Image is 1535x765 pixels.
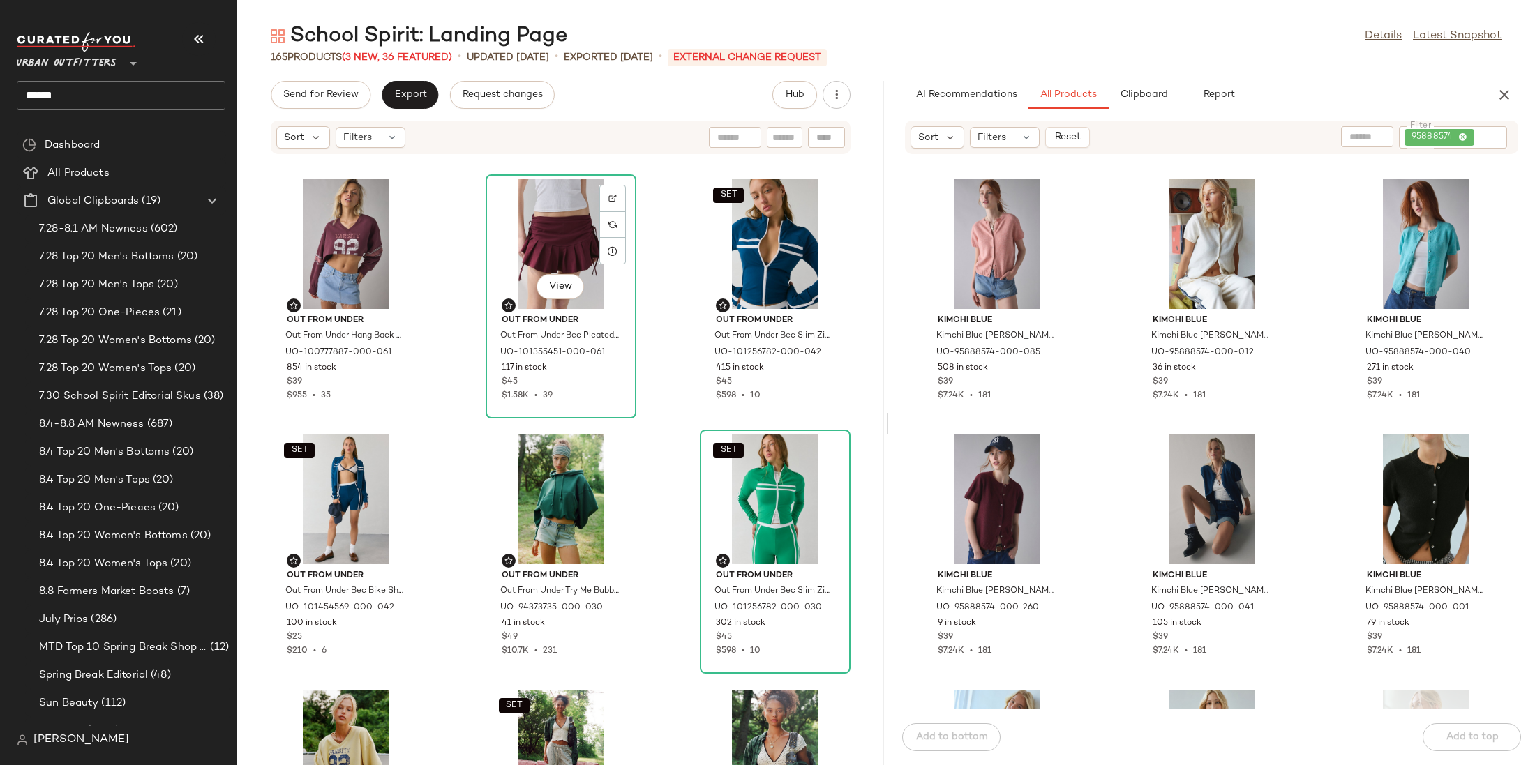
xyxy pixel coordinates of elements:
span: Out From Under [716,315,834,327]
img: svg%3e [504,556,513,565]
span: Sun Beauty [39,695,98,711]
span: Kimchi Blue [1153,315,1271,327]
img: svg%3e [290,301,298,310]
span: 7.28 Top 20 Women's Bottoms [39,333,192,349]
img: svg%3e [719,301,727,310]
span: (21) [160,305,181,321]
span: $7.24K [1367,391,1393,400]
span: (48) [148,667,171,683]
span: $7.24K [1153,646,1179,656]
span: All Products [1040,89,1097,100]
span: (20) [167,556,191,572]
img: 101454569_042_b [276,434,417,564]
span: $7.24K [1153,391,1179,400]
span: 181 [1193,391,1206,400]
span: 415 in stock [716,362,764,374]
span: Kimchi Blue [PERSON_NAME] Sleeve Cardigan in Coral, Women's at Urban Outfitters [936,330,1055,342]
span: $10.7K [502,646,529,656]
span: $49 [502,631,518,644]
button: Hub [772,81,817,109]
span: $7.24K [938,391,964,400]
span: 302 in stock [716,617,765,630]
span: Dashboard [45,137,100,153]
span: $45 [502,376,518,388]
span: UO-101256782-000-030 [714,602,822,614]
span: Report [1203,89,1235,100]
span: SET [719,446,737,455]
img: 100777887_061_b [276,179,417,309]
span: 95888574 [1412,131,1458,144]
span: Out From Under [502,570,620,582]
span: Filters [978,130,1006,145]
span: (20) [156,500,179,516]
span: 10 [750,391,761,400]
button: SET [713,188,744,203]
span: Out From Under Bec Slim Zip-Up Jacket in Dark Blue, Women's at Urban Outfitters [714,330,833,342]
span: UO-95888574-000-012 [1151,347,1254,359]
button: Export [382,81,438,109]
span: 181 [1193,646,1206,656]
span: UO-95888574-000-085 [936,347,1040,359]
span: (38) [201,388,224,404]
span: Export [394,89,426,100]
span: 8.4 Top 20 Women's Bottoms [39,528,188,544]
span: 8.8 Farmers Market Boosts [39,584,174,600]
span: 7.28 Top 20 Women's Tops [39,361,172,377]
span: UO-95888574-000-041 [1151,602,1255,614]
img: 94373735_030_b [491,434,631,564]
span: (112) [98,695,126,711]
span: (20) [170,444,193,460]
a: Latest Snapshot [1413,28,1502,45]
i: Clear Filter [1486,128,1503,145]
img: svg%3e [290,556,298,565]
span: • [1393,646,1407,656]
p: Exported [DATE] [564,50,653,65]
img: svg%3e [22,138,36,152]
span: (20) [188,528,211,544]
span: 854 in stock [287,362,336,374]
span: Spring Break Editorial [39,667,148,683]
img: svg%3e [271,29,285,43]
span: • [736,391,750,400]
span: Out From Under [716,570,834,582]
span: Filters [343,130,372,145]
span: (3 New, 36 Featured) [342,52,452,63]
span: • [308,646,322,656]
span: Hub [785,89,804,100]
span: $598 [716,646,736,656]
img: 95888574_040_b [1356,179,1497,309]
p: updated [DATE] [467,50,549,65]
span: UO-101355451-000-061 [500,347,606,359]
img: 95888574_012_b [1141,179,1282,309]
span: Send for Review [283,89,359,100]
span: Kimchi Blue [PERSON_NAME] Sleeve Cardigan in Cream, Women's at Urban Outfitters [1151,330,1270,342]
span: 8.4 Top 20 Men's Bottoms [39,444,170,460]
span: Kimchi Blue [938,570,1056,582]
span: SET [505,701,523,711]
span: 79 in stock [1367,617,1409,630]
span: Out From Under Bec Bike Short in Dark Blue, Women's at Urban Outfitters [285,585,404,598]
button: SET [284,443,315,458]
span: Kimchi Blue [PERSON_NAME] Sleeve Cardigan in Blue, Women's at Urban Outfitters [1365,330,1484,342]
span: $1.58K [502,391,529,400]
span: Out From Under [502,315,620,327]
span: 8.4 Top 20 Men's Tops [39,472,150,488]
span: July Prios [39,612,88,628]
img: svg%3e [608,194,617,202]
span: (12) [207,639,229,656]
span: UO-94373735-000-030 [500,602,603,614]
span: 100 in stock [287,617,337,630]
span: • [307,391,321,400]
span: 9 in stock [938,617,976,630]
span: $598 [716,391,736,400]
span: 41 in stock [502,617,545,630]
span: Reset [1054,132,1080,143]
span: $7.24K [938,646,964,656]
span: 8.4-8.8 AM Newness [39,416,144,432]
span: Urban Outfitters [17,47,117,73]
span: • [529,646,543,656]
span: • [529,391,543,400]
span: $39 [1367,376,1382,388]
img: 95888574_001_b [1356,434,1497,564]
span: Out From Under Bec Slim Zip-Up Jacket in Green, Women's at Urban Outfitters [714,585,833,598]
